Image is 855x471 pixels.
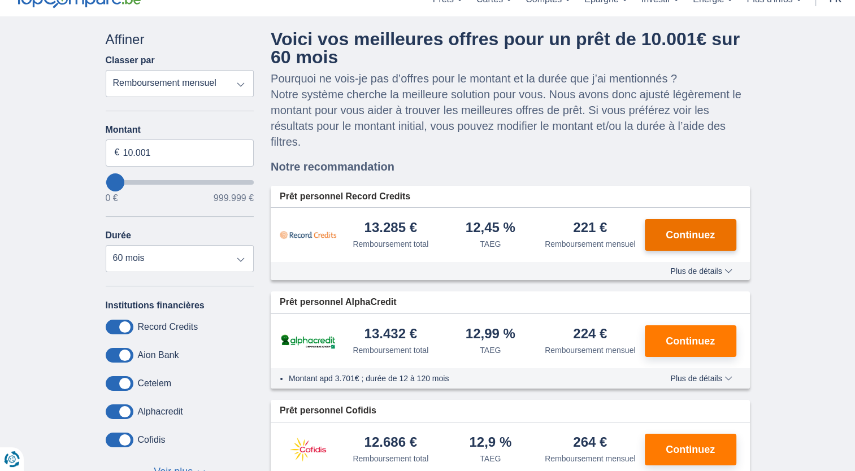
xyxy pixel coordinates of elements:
[280,221,336,249] img: pret personnel Record Credits
[670,267,732,275] span: Plus de détails
[645,219,736,251] button: Continuez
[662,267,740,276] button: Plus de détails
[364,221,417,236] div: 13.285 €
[106,180,254,185] input: wantToBorrow
[466,221,515,236] div: 12,45 %
[480,344,501,356] div: TAEG
[666,336,715,346] span: Continuez
[106,300,205,311] label: Institutions financières
[645,434,736,465] button: Continuez
[138,322,198,332] label: Record Credits
[645,325,736,357] button: Continuez
[666,444,715,455] span: Continuez
[214,194,254,203] span: 999.999 €
[573,221,607,236] div: 221 €
[666,230,715,240] span: Continuez
[280,190,410,203] span: Prêt personnel Record Credits
[280,404,376,417] span: Prêt personnel Cofidis
[353,344,428,356] div: Remboursement total
[353,453,428,464] div: Remboursement total
[480,453,501,464] div: TAEG
[106,194,118,203] span: 0 €
[480,238,501,250] div: TAEG
[353,238,428,250] div: Remboursement total
[545,344,635,356] div: Remboursement mensuel
[573,435,607,451] div: 264 €
[280,435,336,464] img: pret personnel Cofidis
[271,71,750,150] p: Pourquoi ne vois-je pas d’offres pour le montant et la durée que j’ai mentionnés ? Notre système ...
[106,125,254,135] label: Montant
[670,374,732,382] span: Plus de détails
[280,296,397,309] span: Prêt personnel AlphaCredit
[115,146,120,159] span: €
[138,350,179,360] label: Aion Bank
[106,230,131,241] label: Durée
[138,435,166,445] label: Cofidis
[138,378,172,389] label: Cetelem
[469,435,511,451] div: 12,9 %
[573,327,607,342] div: 224 €
[364,327,417,342] div: 13.432 €
[106,55,155,66] label: Classer par
[545,453,635,464] div: Remboursement mensuel
[545,238,635,250] div: Remboursement mensuel
[138,407,183,417] label: Alphacredit
[280,333,336,350] img: pret personnel AlphaCredit
[271,30,750,66] h4: Voici vos meilleures offres pour un prêt de 10.001€ sur 60 mois
[364,435,417,451] div: 12.686 €
[662,374,740,383] button: Plus de détails
[466,327,515,342] div: 12,99 %
[289,373,637,384] li: Montant apd 3.701€ ; durée de 12 à 120 mois
[106,30,254,49] div: Affiner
